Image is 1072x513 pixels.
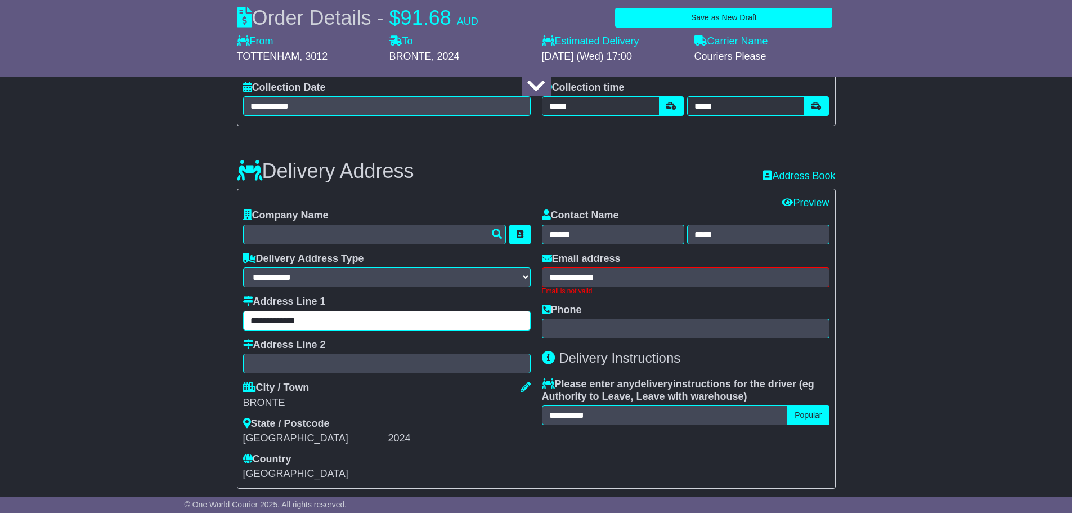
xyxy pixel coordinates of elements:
[694,35,768,48] label: Carrier Name
[542,378,814,402] span: eg Authority to Leave, Leave with warehouse
[542,35,683,48] label: Estimated Delivery
[389,6,401,29] span: $
[299,51,328,62] span: , 3012
[243,468,348,479] span: [GEOGRAPHIC_DATA]
[457,16,478,27] span: AUD
[243,339,326,351] label: Address Line 2
[615,8,832,28] button: Save as New Draft
[243,82,326,94] label: Collection Date
[401,6,451,29] span: 91.68
[237,51,300,62] span: TOTTENHAM
[243,418,330,430] label: State / Postcode
[542,209,619,222] label: Contact Name
[389,35,413,48] label: To
[243,453,291,466] label: Country
[432,51,460,62] span: , 2024
[243,296,326,308] label: Address Line 1
[787,405,829,425] button: Popular
[782,197,829,208] a: Preview
[243,397,531,409] div: BRONTE
[542,304,582,316] label: Phone
[542,287,829,295] div: Email is not valid
[237,160,414,182] h3: Delivery Address
[243,253,364,265] label: Delivery Address Type
[389,51,432,62] span: BRONTE
[635,378,673,390] span: delivery
[542,51,683,63] div: [DATE] (Wed) 17:00
[763,170,835,181] a: Address Book
[237,6,478,30] div: Order Details -
[694,51,836,63] div: Couriers Please
[388,432,531,445] div: 2024
[243,382,310,394] label: City / Town
[237,35,273,48] label: From
[243,432,385,445] div: [GEOGRAPHIC_DATA]
[559,350,680,365] span: Delivery Instructions
[542,253,621,265] label: Email address
[243,209,329,222] label: Company Name
[185,500,347,509] span: © One World Courier 2025. All rights reserved.
[542,378,829,403] label: Please enter any instructions for the driver ( )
